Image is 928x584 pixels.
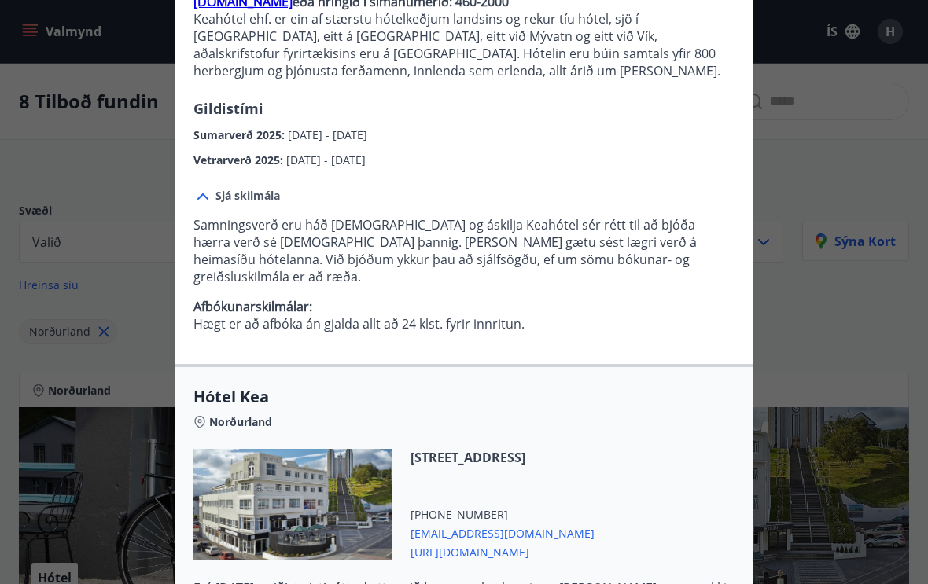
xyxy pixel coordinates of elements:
[193,99,263,118] span: Gildistími
[193,298,735,332] p: Hægt er að afbóka án gjalda allt að 24 klst. fyrir innritun.
[193,127,288,142] span: Sumarverð 2025 :
[193,386,735,408] span: Hótel Kea
[193,298,312,315] strong: Afbókunarskilmálar:
[193,10,735,79] p: Keahótel ehf. er ein af stærstu hótelkeðjum landsins og rekur tíu hótel, sjö í [GEOGRAPHIC_DATA],...
[288,127,367,142] span: [DATE] - [DATE]
[215,188,280,204] span: Sjá skilmála
[193,152,286,167] span: Vetrarverð 2025 :
[286,152,366,167] span: [DATE] - [DATE]
[193,216,735,285] p: Samningsverð eru háð [DEMOGRAPHIC_DATA] og áskilja Keahótel sér rétt til að bjóða hærra verð sé [...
